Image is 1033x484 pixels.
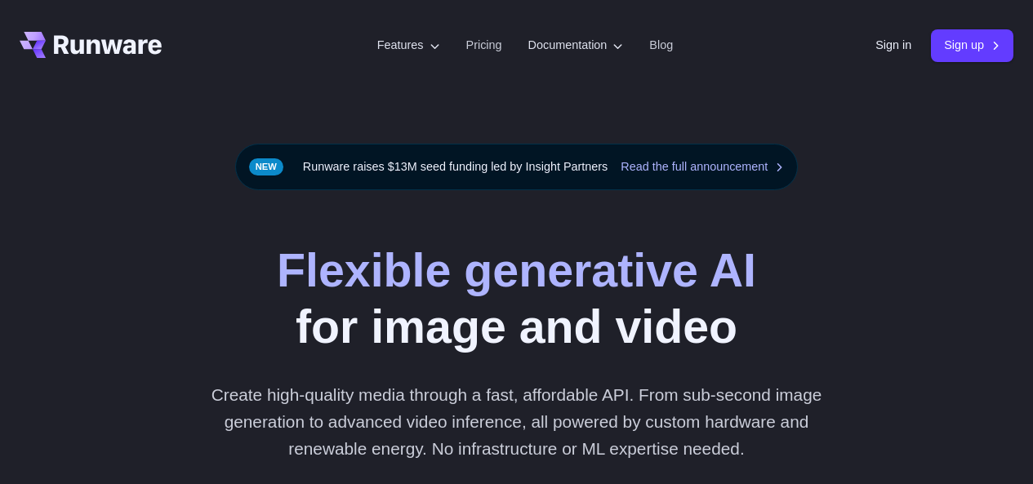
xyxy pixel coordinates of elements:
[466,36,502,55] a: Pricing
[277,244,756,296] strong: Flexible generative AI
[198,381,835,463] p: Create high-quality media through a fast, affordable API. From sub-second image generation to adv...
[235,144,799,190] div: Runware raises $13M seed funding led by Insight Partners
[528,36,624,55] label: Documentation
[931,29,1013,61] a: Sign up
[875,36,911,55] a: Sign in
[277,242,756,355] h1: for image and video
[377,36,440,55] label: Features
[621,158,784,176] a: Read the full announcement
[649,36,673,55] a: Blog
[20,32,162,58] a: Go to /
